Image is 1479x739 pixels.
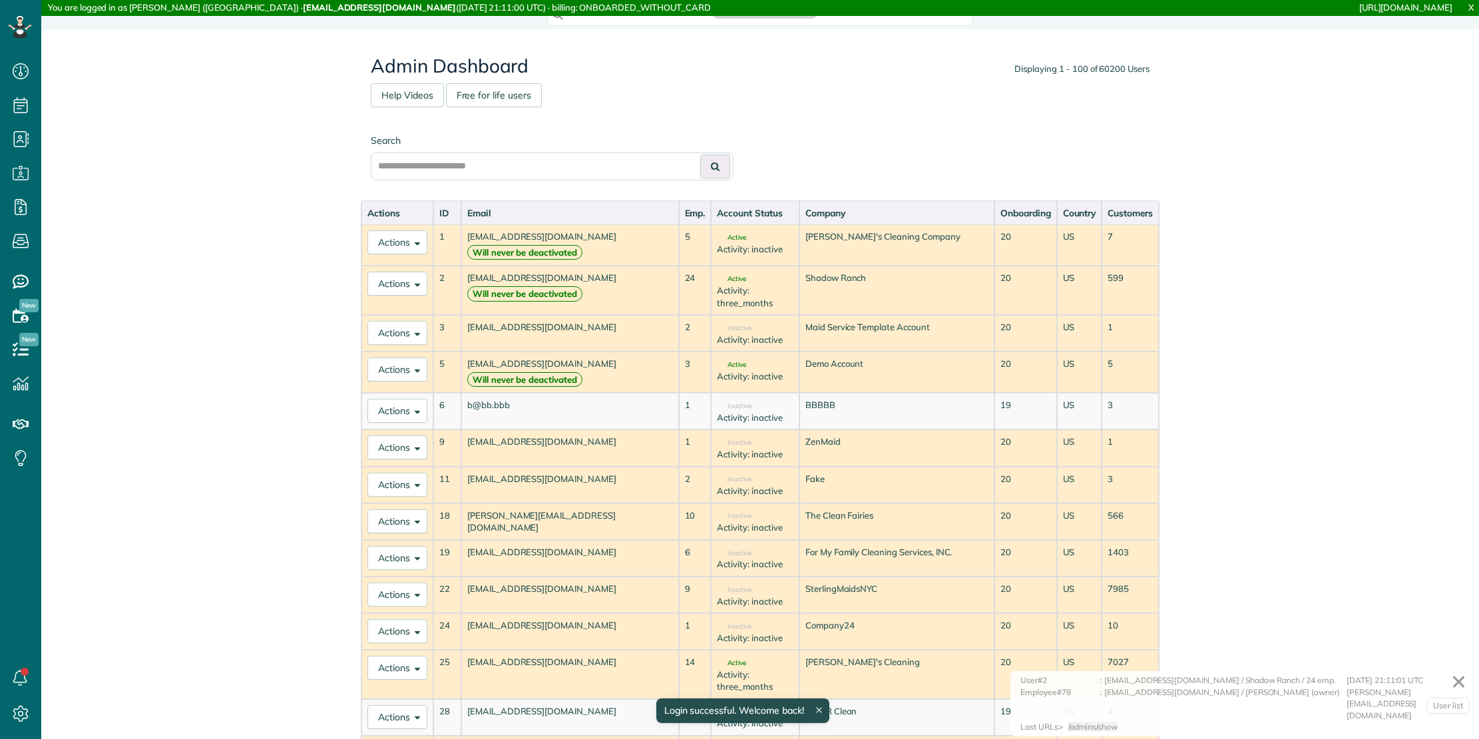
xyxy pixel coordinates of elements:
[433,393,461,429] td: 6
[461,503,679,540] td: [PERSON_NAME][EMAIL_ADDRESS][DOMAIN_NAME]
[1020,721,1058,733] div: Last URLs
[717,717,793,730] div: Activity: inactive
[1102,315,1159,352] td: 1
[1102,650,1159,699] td: 7027
[679,266,712,315] td: 24
[367,583,427,607] button: Actions
[717,623,751,630] span: Inactive
[994,699,1057,736] td: 19
[805,206,988,220] div: Company
[461,352,679,393] td: [EMAIL_ADDRESS][DOMAIN_NAME]
[1020,686,1100,722] div: Employee#78
[467,286,582,302] strong: Will never be deactivated
[799,352,994,393] td: Demo Account
[371,134,734,147] label: Search
[1057,503,1102,540] td: US
[1057,266,1102,315] td: US
[717,370,793,383] div: Activity: inactive
[717,587,751,593] span: Inactive
[994,315,1057,352] td: 20
[1057,577,1102,613] td: US
[433,315,461,352] td: 3
[1102,393,1159,429] td: 3
[799,467,994,503] td: Fake
[799,650,994,699] td: [PERSON_NAME]'s Cleaning
[717,234,746,241] span: Active
[1359,2,1452,13] a: [URL][DOMAIN_NAME]
[461,613,679,650] td: [EMAIL_ADDRESS][DOMAIN_NAME]
[1102,224,1159,266] td: 7
[433,650,461,699] td: 25
[994,540,1057,577] td: 20
[717,550,751,557] span: Inactive
[717,668,793,693] div: Activity: three_months
[461,393,679,429] td: b@bb.bbb
[367,619,427,643] button: Actions
[1426,698,1470,714] a: User list
[367,509,427,533] button: Actions
[1102,352,1159,393] td: 5
[1057,393,1102,429] td: US
[1020,674,1100,686] div: User#2
[1057,540,1102,577] td: US
[1057,352,1102,393] td: US
[717,632,793,644] div: Activity: inactive
[717,485,793,497] div: Activity: inactive
[994,613,1057,650] td: 20
[367,546,427,570] button: Actions
[679,613,712,650] td: 1
[467,245,582,260] strong: Will never be deactivated
[19,299,39,312] span: New
[1108,206,1153,220] div: Customers
[717,243,793,256] div: Activity: inactive
[994,429,1057,466] td: 20
[799,224,994,266] td: [PERSON_NAME]'s Cleaning Company
[1057,613,1102,650] td: US
[439,206,455,220] div: ID
[679,315,712,352] td: 2
[1068,722,1118,732] span: /admins/show
[433,224,461,266] td: 1
[1102,429,1159,466] td: 1
[1014,63,1150,75] div: Displaying 1 - 100 of 60200 Users
[1057,315,1102,352] td: US
[679,577,712,613] td: 9
[367,206,427,220] div: Actions
[799,266,994,315] td: Shadow Ranch
[461,699,679,736] td: [EMAIL_ADDRESS][DOMAIN_NAME]
[1444,666,1473,698] a: ✕
[717,513,751,519] span: Inactive
[367,705,427,729] button: Actions
[717,362,746,368] span: Active
[1347,674,1466,686] div: [DATE] 21:11:01 UTC
[1102,577,1159,613] td: 7985
[717,411,793,424] div: Activity: inactive
[799,429,994,466] td: ZenMaid
[994,393,1057,429] td: 19
[679,352,712,393] td: 3
[367,435,427,459] button: Actions
[1102,540,1159,577] td: 1403
[717,334,793,346] div: Activity: inactive
[367,399,427,423] button: Actions
[799,613,994,650] td: Company24
[679,467,712,503] td: 2
[717,206,793,220] div: Account Status
[679,503,712,540] td: 10
[19,333,39,346] span: New
[433,352,461,393] td: 5
[685,206,706,220] div: Emp.
[303,2,456,13] strong: [EMAIL_ADDRESS][DOMAIN_NAME]
[717,660,746,666] span: Active
[433,577,461,613] td: 22
[371,56,1150,77] h2: Admin Dashboard
[461,315,679,352] td: [EMAIL_ADDRESS][DOMAIN_NAME]
[799,577,994,613] td: SterlingMaidsNYC
[717,325,751,332] span: Inactive
[1063,206,1096,220] div: Country
[1100,686,1347,722] div: : [EMAIL_ADDRESS][DOMAIN_NAME] / [PERSON_NAME] (owner)
[799,393,994,429] td: BBBBB
[433,429,461,466] td: 9
[446,83,542,107] a: Free for life users
[1057,224,1102,266] td: US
